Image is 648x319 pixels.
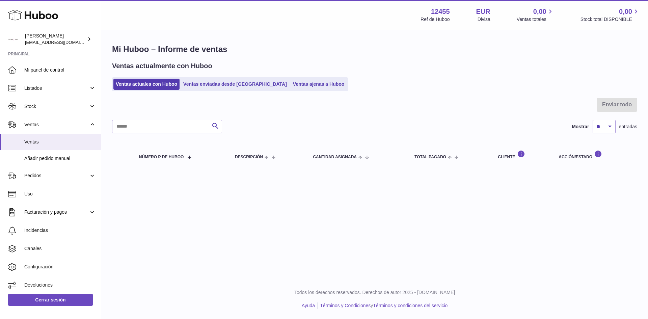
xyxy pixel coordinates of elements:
[24,209,89,215] span: Facturación y pagos
[24,264,96,270] span: Configuración
[320,303,371,308] a: Términos y Condiciones
[517,16,554,23] span: Ventas totales
[24,155,96,162] span: Añadir pedido manual
[8,294,93,306] a: Cerrar sesión
[533,7,546,16] span: 0,00
[302,303,315,308] a: Ayuda
[112,44,637,55] h1: Mi Huboo – Informe de ventas
[113,79,180,90] a: Ventas actuales con Huboo
[24,282,96,288] span: Devoluciones
[25,39,99,45] span: [EMAIL_ADDRESS][DOMAIN_NAME]
[24,139,96,145] span: Ventas
[139,155,184,159] span: número P de Huboo
[619,7,632,16] span: 0,00
[24,191,96,197] span: Uso
[24,85,89,91] span: Listados
[24,67,96,73] span: Mi panel de control
[478,16,490,23] div: Divisa
[24,103,89,110] span: Stock
[572,124,589,130] label: Mostrar
[580,7,640,23] a: 0,00 Stock total DISPONIBLE
[476,7,490,16] strong: EUR
[235,155,263,159] span: Descripción
[580,16,640,23] span: Stock total DISPONIBLE
[24,122,89,128] span: Ventas
[8,34,18,44] img: pedidos@glowrias.com
[313,155,357,159] span: Cantidad ASIGNADA
[414,155,446,159] span: Total pagado
[498,150,545,159] div: Cliente
[619,124,637,130] span: entradas
[431,7,450,16] strong: 12455
[559,150,630,159] div: Acción/Estado
[318,302,448,309] li: y
[291,79,347,90] a: Ventas ajenas a Huboo
[24,227,96,234] span: Incidencias
[112,61,212,71] h2: Ventas actualmente con Huboo
[25,33,86,46] div: [PERSON_NAME]
[517,7,554,23] a: 0,00 Ventas totales
[373,303,448,308] a: Términos y condiciones del servicio
[24,172,89,179] span: Pedidos
[107,289,643,296] p: Todos los derechos reservados. Derechos de autor 2025 - [DOMAIN_NAME]
[421,16,450,23] div: Ref de Huboo
[24,245,96,252] span: Canales
[181,79,289,90] a: Ventas enviadas desde [GEOGRAPHIC_DATA]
